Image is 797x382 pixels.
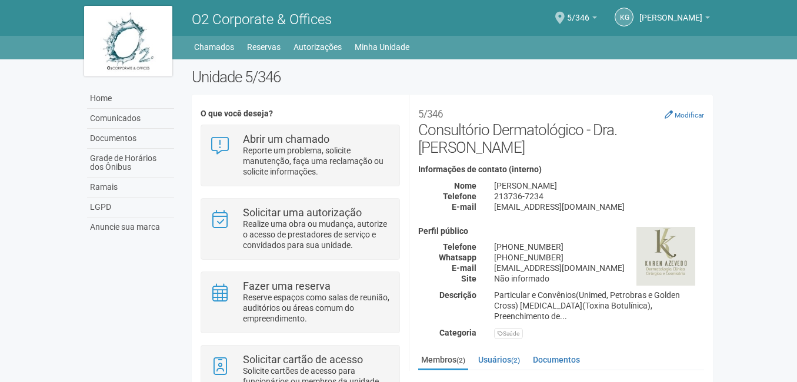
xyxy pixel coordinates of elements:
a: [PERSON_NAME] [639,15,710,24]
img: logo.jpg [84,6,172,76]
a: Membros(2) [418,351,468,370]
a: Minha Unidade [355,39,409,55]
strong: Solicitar cartão de acesso [243,353,363,366]
h4: Informações de contato (interno) [418,165,704,174]
a: 5/346 [567,15,597,24]
strong: Telefone [443,192,476,201]
a: Fazer uma reserva Reserve espaços como salas de reunião, auditórios ou áreas comum do empreendime... [210,281,391,324]
a: Comunicados [87,109,174,129]
div: Não informado [485,273,713,284]
a: Documentos [87,129,174,149]
strong: Fazer uma reserva [243,280,331,292]
a: Modificar [665,110,704,119]
div: 213736-7234 [485,191,713,202]
h2: Unidade 5/346 [192,68,713,86]
strong: Abrir um chamado [243,133,329,145]
p: Realize uma obra ou mudança, autorize o acesso de prestadores de serviço e convidados para sua un... [243,219,391,250]
a: Autorizações [294,39,342,55]
a: Home [87,89,174,109]
strong: E-mail [452,263,476,273]
p: Reporte um problema, solicite manutenção, faça uma reclamação ou solicite informações. [243,145,391,177]
h4: Perfil público [418,227,704,236]
img: business.png [636,227,695,286]
strong: Site [461,274,476,283]
span: O2 Corporate & Offices [192,11,332,28]
a: Usuários(2) [475,351,523,368]
strong: E-mail [452,202,476,212]
a: Reservas [247,39,281,55]
strong: Categoria [439,328,476,337]
a: Solicitar uma autorização Realize uma obra ou mudança, autorize o acesso de prestadores de serviç... [210,207,391,250]
small: 5/346 [418,108,443,120]
div: [PERSON_NAME] [485,180,713,191]
a: LGPD [87,197,174,217]
a: Abrir um chamado Reporte um problema, solicite manutenção, faça uma reclamação ou solicite inform... [210,134,391,177]
a: KG [615,8,633,26]
a: Anuncie sua marca [87,217,174,237]
a: Chamados [194,39,234,55]
strong: Telefone [443,242,476,252]
div: [EMAIL_ADDRESS][DOMAIN_NAME] [485,263,713,273]
p: Reserve espaços como salas de reunião, auditórios ou áreas comum do empreendimento. [243,292,391,324]
span: 5/346 [567,2,589,22]
div: [PHONE_NUMBER] [485,242,713,252]
strong: Nome [454,181,476,190]
span: Karen Grace Pena de Azevedo [639,2,702,22]
strong: Whatsapp [439,253,476,262]
div: [EMAIL_ADDRESS][DOMAIN_NAME] [485,202,713,212]
small: (2) [511,356,520,364]
div: Saúde [494,328,523,339]
h4: O que você deseja? [201,109,400,118]
strong: Descrição [439,290,476,300]
h2: Consultório Dermatológico - Dra. [PERSON_NAME] [418,103,704,156]
div: Particular e Convênios(Unimed, Petrobras e Golden Cross) [MEDICAL_DATA](Toxina Botulínica), Preen... [485,290,713,321]
a: Documentos [530,351,583,368]
div: [PHONE_NUMBER] [485,252,713,263]
small: Modificar [675,111,704,119]
strong: Solicitar uma autorização [243,206,362,219]
a: Grade de Horários dos Ônibus [87,149,174,177]
small: (2) [456,356,465,364]
a: Ramais [87,177,174,197]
